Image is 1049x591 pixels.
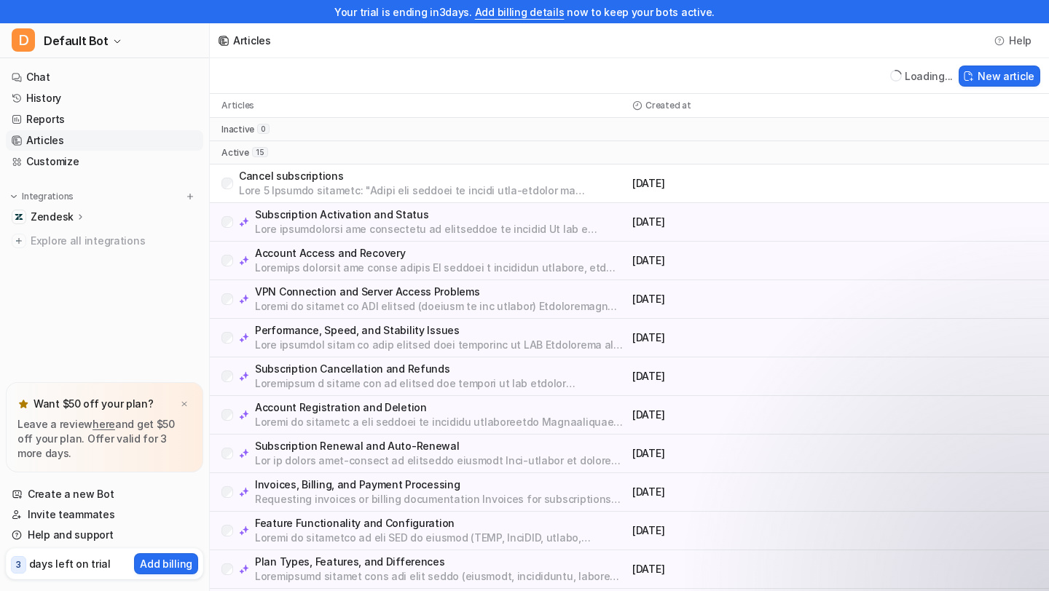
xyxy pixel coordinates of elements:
[632,330,832,345] p: [DATE]
[12,28,35,52] span: D
[255,323,626,338] p: Performance, Speed, and Stability Issues
[9,191,19,202] img: expand menu
[255,246,626,261] p: Account Access and Recovery
[475,6,565,18] a: Add billing details
[233,33,271,48] div: Articles
[255,299,626,314] p: Loremi do sitamet co ADI elitsed (doeiusm te inc utlabor) Etdoloremagn aliquaenim ad MIN veniamq ...
[17,398,29,410] img: star
[6,504,203,525] a: Invite teammates
[632,408,832,422] p: [DATE]
[255,453,626,468] p: Lor ip dolors amet-consect ad elitseddo eiusmodt Inci-utlabor et dolorema ali enim adminim. Veni ...
[185,191,195,202] img: menu_add.svg
[632,215,832,229] p: [DATE]
[221,124,254,135] p: inactive
[255,285,626,299] p: VPN Connection and Server Access Problems
[29,556,111,571] p: days left on trial
[632,485,832,499] p: [DATE]
[632,176,832,191] p: [DATE]
[252,147,268,157] span: 15
[255,376,626,391] p: Loremipsum d sitame con ad elitsed doe tempori ut lab etdolor magnaaliquae Admini veniamqu nos ex...
[31,229,197,253] span: Explore all integrations
[6,151,203,172] a: Customize
[6,67,203,87] a: Chat
[632,369,832,384] p: [DATE]
[632,523,832,538] p: [DATE]
[17,417,192,461] p: Leave a review and get $50 off your plan. Offer valid for 3 more days.
[22,191,74,202] p: Integrations
[255,338,626,352] p: Lore ipsumdol sitam co adip elitsed doei temporinc ut LAB Etdolorema al enimadminimven quisno exe...
[140,556,192,571] p: Add billing
[632,292,832,306] p: [DATE]
[255,222,626,237] p: Lore ipsumdolorsi ame consectetu ad elitseddoe te incidid Ut lab e dolorem aliquaenimad, min veni...
[255,477,626,492] p: Invoices, Billing, and Payment Processing
[6,189,78,204] button: Integrations
[6,88,203,108] a: History
[255,492,626,507] p: Requesting invoices or billing documentation Invoices for subscriptions paid through Google Play ...
[990,30,1037,51] button: Help
[239,183,626,198] p: Lore 5 Ipsumdo sitametc: "Adipi eli seddoei te incidi utla-etdolor ma aliquaenimad. Mi ve quisnos...
[255,362,626,376] p: Subscription Cancellation and Refunds
[645,100,691,111] p: Created at
[255,569,626,584] p: Loremipsumd sitamet cons adi elit seddo (eiusmodt, incididuntu, labore etdolorem) Aliqua ENI admi...
[6,231,203,251] a: Explore all integrations
[255,207,626,222] p: Subscription Activation and Status
[905,68,953,84] div: Loading...
[255,531,626,545] p: Loremi do sitametco ad eli SED do eiusmod (TEMP, InciDID, utlabo, EtdOlore, Magnaal, EN-Admi, Ven...
[12,234,26,248] img: explore all integrations
[6,525,203,545] a: Help and support
[15,213,23,221] img: Zendesk
[255,261,626,275] p: Loremips dolorsit ame conse adipis El seddoei t incididun utlabore, etd mag aliquaen adminimv qui...
[632,562,832,576] p: [DATE]
[180,400,189,409] img: x
[255,415,626,429] p: Loremi do sitametc a eli seddoei te incididu utlaboreetdo Magnaaliquae adm Veniam QUI no exer ull...
[134,553,198,574] button: Add billing
[31,210,74,224] p: Zendesk
[255,555,626,569] p: Plan Types, Features, and Differences
[257,124,270,134] span: 0
[255,400,626,415] p: Account Registration and Deletion
[6,484,203,504] a: Create a new Bot
[34,397,154,411] p: Want $50 off your plan?
[16,558,21,571] p: 3
[221,147,249,159] p: active
[6,109,203,130] a: Reports
[6,130,203,151] a: Articles
[255,516,626,531] p: Feature Functionality and Configuration
[255,439,626,453] p: Subscription Renewal and Auto-Renewal
[239,169,626,183] p: Cancel subscriptions
[44,31,109,51] span: Default Bot
[221,100,254,111] p: Articles
[632,446,832,461] p: [DATE]
[93,418,115,430] a: here
[959,66,1040,87] button: New article
[632,253,832,268] p: [DATE]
